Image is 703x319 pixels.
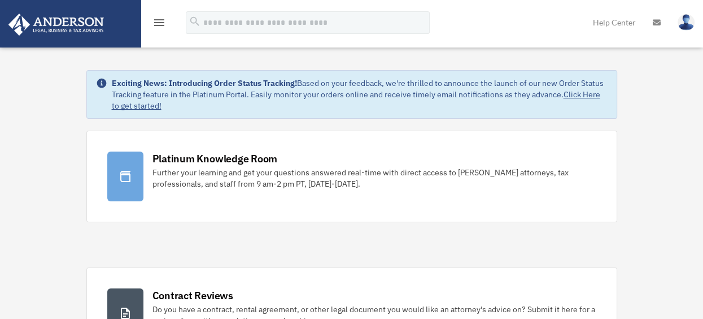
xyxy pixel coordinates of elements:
[678,14,695,31] img: User Pic
[112,78,297,88] strong: Exciting News: Introducing Order Status Tracking!
[112,77,608,111] div: Based on your feedback, we're thrilled to announce the launch of our new Order Status Tracking fe...
[86,131,617,222] a: Platinum Knowledge Room Further your learning and get your questions answered real-time with dire...
[152,16,166,29] i: menu
[112,89,600,111] a: Click Here to get started!
[5,14,107,36] img: Anderson Advisors Platinum Portal
[189,15,201,28] i: search
[152,167,596,189] div: Further your learning and get your questions answered real-time with direct access to [PERSON_NAM...
[152,152,278,166] div: Platinum Knowledge Room
[152,288,233,303] div: Contract Reviews
[152,20,166,29] a: menu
